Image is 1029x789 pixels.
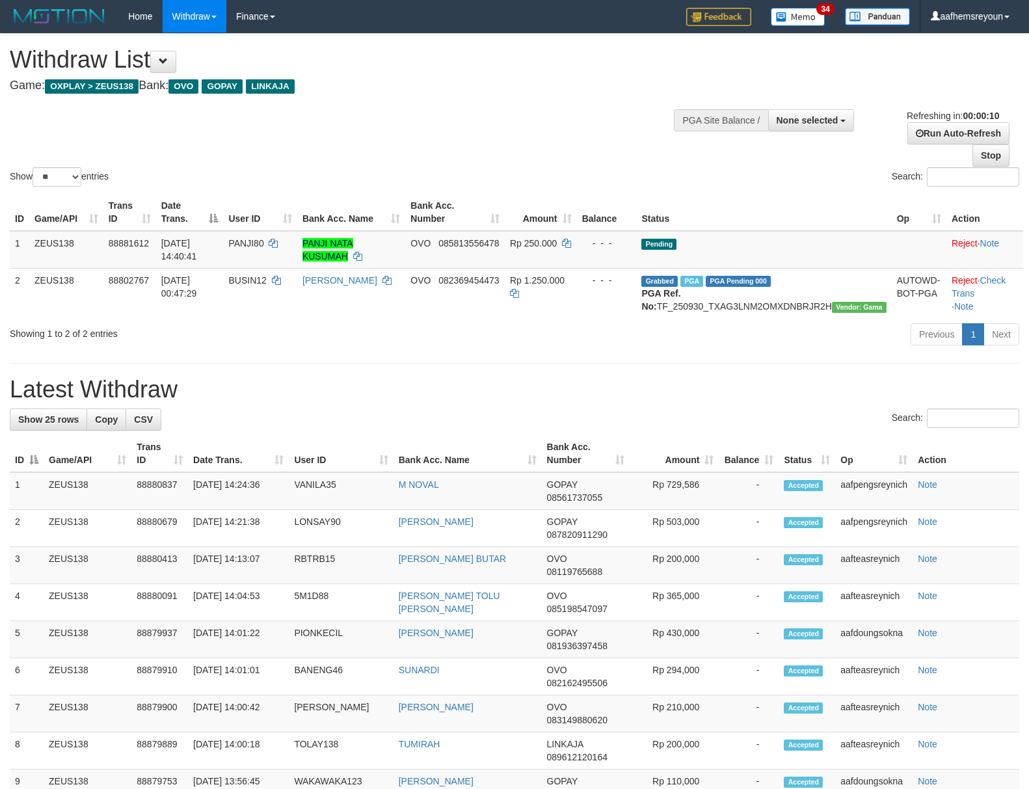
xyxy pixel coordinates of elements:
[784,777,823,788] span: Accepted
[630,472,719,510] td: Rp 729,586
[131,621,188,658] td: 88879937
[289,510,393,547] td: LONSAY90
[832,302,887,313] span: Vendor URL: https://trx31.1velocity.biz
[289,547,393,584] td: RBTRB15
[410,275,431,286] span: OVO
[410,238,431,248] span: OVO
[95,414,118,425] span: Copy
[188,732,289,769] td: [DATE] 14:00:18
[10,732,44,769] td: 8
[438,238,499,248] span: Copy 085813556478 to clipboard
[399,776,474,786] a: [PERSON_NAME]
[44,584,131,621] td: ZEUS138
[630,547,719,584] td: Rp 200,000
[918,702,937,712] a: Note
[954,301,974,312] a: Note
[10,322,419,340] div: Showing 1 to 2 of 2 entries
[835,695,913,732] td: aafteasreynich
[927,408,1019,428] input: Search:
[946,231,1023,269] td: ·
[630,732,719,769] td: Rp 200,000
[630,621,719,658] td: Rp 430,000
[542,435,630,472] th: Bank Acc. Number: activate to sort column ascending
[918,591,937,601] a: Note
[399,516,474,527] a: [PERSON_NAME]
[399,591,500,614] a: [PERSON_NAME] TOLU [PERSON_NAME]
[10,167,109,187] label: Show entries
[131,658,188,695] td: 88879910
[10,79,673,92] h4: Game: Bank:
[547,702,567,712] span: OVO
[438,275,499,286] span: Copy 082369454473 to clipboard
[835,547,913,584] td: aafteasreynich
[131,584,188,621] td: 88880091
[771,8,825,26] img: Button%20Memo.svg
[547,678,608,688] span: Copy 082162495506 to clipboard
[246,79,295,94] span: LINKAJA
[784,665,823,676] span: Accepted
[202,79,243,94] span: GOPAY
[962,323,984,345] a: 1
[918,479,937,490] a: Note
[399,739,440,749] a: TUMIRAH
[913,435,1019,472] th: Action
[44,732,131,769] td: ZEUS138
[289,584,393,621] td: 5M1D88
[630,584,719,621] td: Rp 365,000
[547,529,608,540] span: Copy 087820911290 to clipboard
[918,554,937,564] a: Note
[44,435,131,472] th: Game/API: activate to sort column ascending
[719,547,779,584] td: -
[405,194,505,231] th: Bank Acc. Number: activate to sort column ascending
[302,238,353,261] a: PANJI NATA KUSUMAH
[10,268,29,318] td: 2
[547,641,608,651] span: Copy 081936397458 to clipboard
[161,275,197,299] span: [DATE] 00:47:29
[630,658,719,695] td: Rp 294,000
[188,695,289,732] td: [DATE] 14:00:42
[131,510,188,547] td: 88880679
[918,628,937,638] a: Note
[10,435,44,472] th: ID: activate to sort column descending
[911,323,963,345] a: Previous
[719,621,779,658] td: -
[907,111,999,121] span: Refreshing in:
[719,472,779,510] td: -
[18,414,79,425] span: Show 25 rows
[918,776,937,786] a: Note
[547,516,578,527] span: GOPAY
[44,547,131,584] td: ZEUS138
[29,268,103,318] td: ZEUS138
[394,435,542,472] th: Bank Acc. Name: activate to sort column ascending
[156,194,224,231] th: Date Trans.: activate to sort column descending
[103,194,156,231] th: Trans ID: activate to sort column ascending
[952,275,978,286] a: Reject
[10,231,29,269] td: 1
[784,591,823,602] span: Accepted
[835,584,913,621] td: aafteasreynich
[10,695,44,732] td: 7
[510,238,557,248] span: Rp 250.000
[10,472,44,510] td: 1
[297,194,405,231] th: Bank Acc. Name: activate to sort column ascending
[630,695,719,732] td: Rp 210,000
[188,547,289,584] td: [DATE] 14:13:07
[188,621,289,658] td: [DATE] 14:01:22
[10,621,44,658] td: 5
[706,276,771,287] span: PGA Pending
[719,584,779,621] td: -
[399,479,439,490] a: M NOVAL
[918,516,937,527] a: Note
[952,238,978,248] a: Reject
[892,268,946,318] td: AUTOWD-BOT-PGA
[582,274,632,287] div: - - -
[547,591,567,601] span: OVO
[134,414,153,425] span: CSV
[10,194,29,231] th: ID
[131,695,188,732] td: 88879900
[835,510,913,547] td: aafpengsreynich
[131,547,188,584] td: 88880413
[10,377,1019,403] h1: Latest Withdraw
[547,665,567,675] span: OVO
[636,194,891,231] th: Status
